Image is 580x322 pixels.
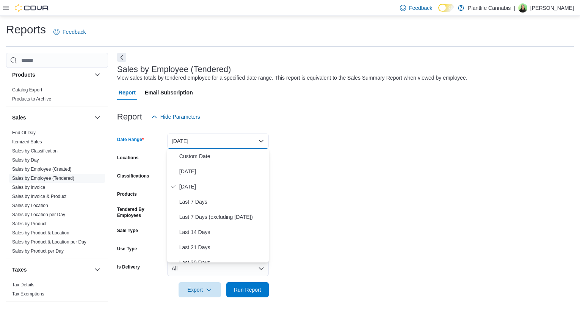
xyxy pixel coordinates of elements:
a: Sales by Product [12,221,47,226]
div: Select listbox [167,149,269,262]
label: Sale Type [117,228,138,234]
h3: Report [117,112,142,121]
span: [DATE] [179,182,266,191]
span: Sales by Invoice & Product [12,193,66,199]
a: Products to Archive [12,96,51,102]
span: Report [119,85,136,100]
label: Classifications [117,173,149,179]
a: Sales by Employee (Created) [12,166,72,172]
button: Sales [12,114,91,121]
h3: Sales by Employee (Tendered) [117,65,231,74]
span: Last 7 Days [179,197,266,206]
span: Tax Exemptions [12,291,44,297]
label: Tendered By Employees [117,206,164,218]
a: Sales by Product & Location [12,230,69,236]
div: Products [6,85,108,107]
span: Itemized Sales [12,139,42,145]
h1: Reports [6,22,46,37]
span: Feedback [63,28,86,36]
a: Sales by Invoice & Product [12,194,66,199]
span: Export [183,282,216,297]
span: Custom Date [179,152,266,161]
span: Last 14 Days [179,228,266,237]
a: Sales by Product & Location per Day [12,239,86,245]
button: Sales [93,113,102,122]
button: Products [12,71,91,79]
a: Sales by Location per Day [12,212,65,217]
span: [DATE] [179,167,266,176]
label: Date Range [117,137,144,143]
a: Itemized Sales [12,139,42,145]
p: Plantlife Cannabis [468,3,511,13]
div: Taxes [6,280,108,302]
a: Tax Details [12,282,34,287]
p: | [514,3,515,13]
span: Last 7 Days (excluding [DATE]) [179,212,266,221]
span: Tax Details [12,282,34,288]
span: Sales by Employee (Tendered) [12,175,74,181]
button: Run Report [226,282,269,297]
a: Feedback [397,0,435,16]
a: Sales by Classification [12,148,58,154]
a: Feedback [50,24,89,39]
span: Sales by Location [12,203,48,209]
button: All [167,261,269,276]
a: Sales by Invoice [12,185,45,190]
span: Sales by Invoice [12,184,45,190]
span: Last 21 Days [179,243,266,252]
span: End Of Day [12,130,36,136]
a: Catalog Export [12,87,42,93]
span: Sales by Location per Day [12,212,65,218]
a: Sales by Employee (Tendered) [12,176,74,181]
span: Hide Parameters [160,113,200,121]
span: Last 30 Days [179,258,266,267]
label: Locations [117,155,139,161]
a: Sales by Location [12,203,48,208]
div: Jim Stevenson [518,3,527,13]
button: [DATE] [167,134,269,149]
button: Export [179,282,221,297]
h3: Sales [12,114,26,121]
h3: Taxes [12,266,27,273]
div: Sales [6,128,108,259]
a: Tax Exemptions [12,291,44,297]
label: Products [117,191,137,197]
button: Taxes [12,266,91,273]
button: Hide Parameters [148,109,203,124]
span: Email Subscription [145,85,193,100]
img: Cova [15,4,49,12]
span: Run Report [234,286,261,294]
button: Taxes [93,265,102,274]
a: Sales by Product per Day [12,248,64,254]
button: Products [93,70,102,79]
label: Use Type [117,246,137,252]
span: Catalog Export [12,87,42,93]
h3: Products [12,71,35,79]
a: Sales by Day [12,157,39,163]
p: [PERSON_NAME] [530,3,574,13]
label: Is Delivery [117,264,140,270]
div: View sales totals by tendered employee for a specified date range. This report is equivalent to t... [117,74,467,82]
a: End Of Day [12,130,36,135]
input: Dark Mode [438,4,454,12]
span: Sales by Product [12,221,47,227]
span: Sales by Product & Location [12,230,69,236]
button: Next [117,53,126,62]
span: Feedback [409,4,432,12]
